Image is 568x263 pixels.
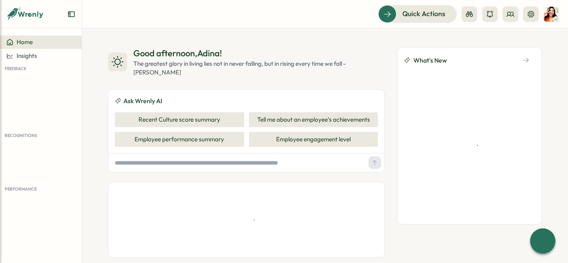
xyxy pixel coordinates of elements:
[378,5,457,22] button: Quick Actions
[17,52,37,59] span: Insights
[544,7,559,22] img: Adina Akhtayeva
[17,38,33,46] span: Home
[115,132,244,147] button: Employee performance summary
[249,132,378,147] button: Employee engagement level
[249,112,378,127] button: Tell me about an employee's achievements
[67,10,75,18] button: Expand sidebar
[402,9,445,19] span: Quick Actions
[123,96,162,106] span: Ask Wrenly AI
[133,59,385,77] div: The greatest glory in living lies not in never falling, but in rising every time we fall - [PERSO...
[413,56,447,65] span: What's New
[115,112,244,127] button: Recent Culture score summary
[133,47,385,59] div: Good afternoon , Adina !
